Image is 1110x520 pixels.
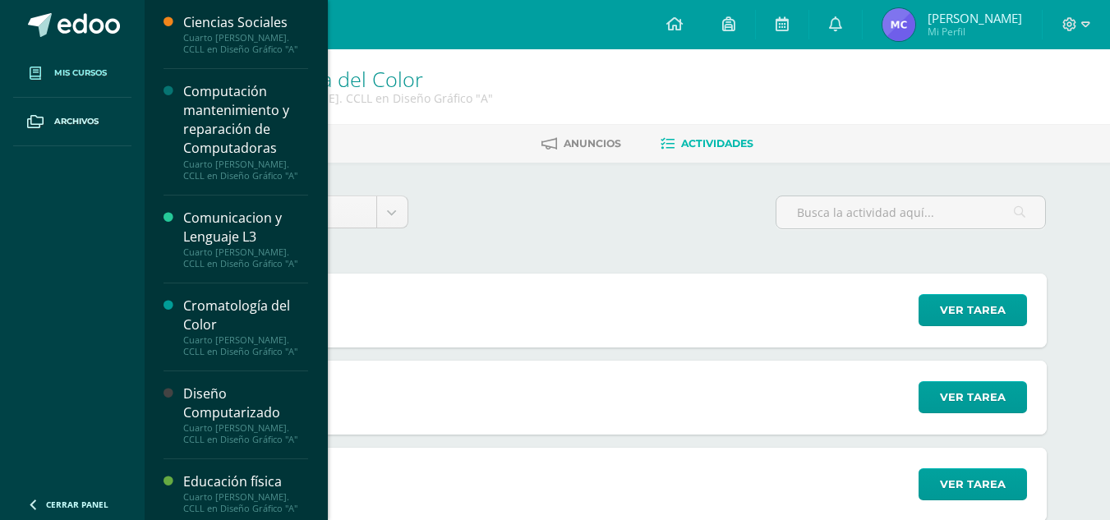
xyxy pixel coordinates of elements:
a: Comunicacion y Lenguaje L3Cuarto [PERSON_NAME]. CCLL en Diseño Gráfico "A" [183,209,308,269]
span: Anuncios [564,137,621,150]
div: Computación mantenimiento y reparación de Computadoras [183,82,308,158]
span: Ver tarea [940,382,1006,412]
div: Cuarto [PERSON_NAME]. CCLL en Diseño Gráfico "A" [183,334,308,357]
div: Ciencias Sociales [183,13,308,32]
h1: Cromatología del Color [207,67,493,90]
div: Cuarto [PERSON_NAME]. CCLL en Diseño Gráfico "A" [183,32,308,55]
div: Cuarto [PERSON_NAME]. CCLL en Diseño Gráfico "A" [183,422,308,445]
span: [PERSON_NAME] [928,10,1022,26]
span: Cerrar panel [46,499,108,510]
span: Actividades [681,137,753,150]
span: Mi Perfil [928,25,1022,39]
div: Educación física [183,472,308,491]
span: Mis cursos [54,67,107,80]
a: Anuncios [541,131,621,157]
span: Archivos [54,115,99,128]
a: Educación físicaCuarto [PERSON_NAME]. CCLL en Diseño Gráfico "A" [183,472,308,514]
a: Ciencias SocialesCuarto [PERSON_NAME]. CCLL en Diseño Gráfico "A" [183,13,308,55]
a: Mis cursos [13,49,131,98]
a: Diseño ComputarizadoCuarto [PERSON_NAME]. CCLL en Diseño Gráfico "A" [183,384,308,445]
a: Archivos [13,98,131,146]
div: Cuarto Bach. CCLL en Diseño Gráfico 'A' [207,90,493,106]
span: Ver tarea [940,295,1006,325]
div: Diseño Computarizado [183,384,308,422]
div: Cuarto [PERSON_NAME]. CCLL en Diseño Gráfico "A" [183,159,308,182]
div: Cromatología del Color [183,297,308,334]
div: Cuarto [PERSON_NAME]. CCLL en Diseño Gráfico "A" [183,491,308,514]
span: Ver tarea [940,469,1006,499]
button: Ver tarea [919,468,1027,500]
input: Busca la actividad aquí... [776,196,1045,228]
a: Computación mantenimiento y reparación de ComputadorasCuarto [PERSON_NAME]. CCLL en Diseño Gráfic... [183,82,308,181]
button: Ver tarea [919,381,1027,413]
img: 0aec00e1ef5cc27230ddd548fcfdc0fc.png [882,8,915,41]
a: Actividades [661,131,753,157]
a: Cromatología del ColorCuarto [PERSON_NAME]. CCLL en Diseño Gráfico "A" [183,297,308,357]
div: Cuarto [PERSON_NAME]. CCLL en Diseño Gráfico "A" [183,246,308,269]
div: Comunicacion y Lenguaje L3 [183,209,308,246]
button: Ver tarea [919,294,1027,326]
